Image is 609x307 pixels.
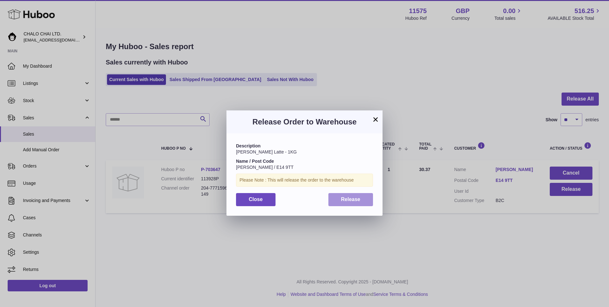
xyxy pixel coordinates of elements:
[236,149,297,154] span: [PERSON_NAME] Latte - 1KG
[236,159,274,164] strong: Name / Post Code
[249,197,263,202] span: Close
[236,117,373,127] h3: Release Order to Warehouse
[236,165,294,170] span: [PERSON_NAME] / E14 9TT
[341,197,361,202] span: Release
[236,193,276,206] button: Close
[328,193,373,206] button: Release
[236,143,261,148] strong: Description
[236,174,373,187] div: Please Note : This will release the order to the warehouse
[372,116,379,123] button: ×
